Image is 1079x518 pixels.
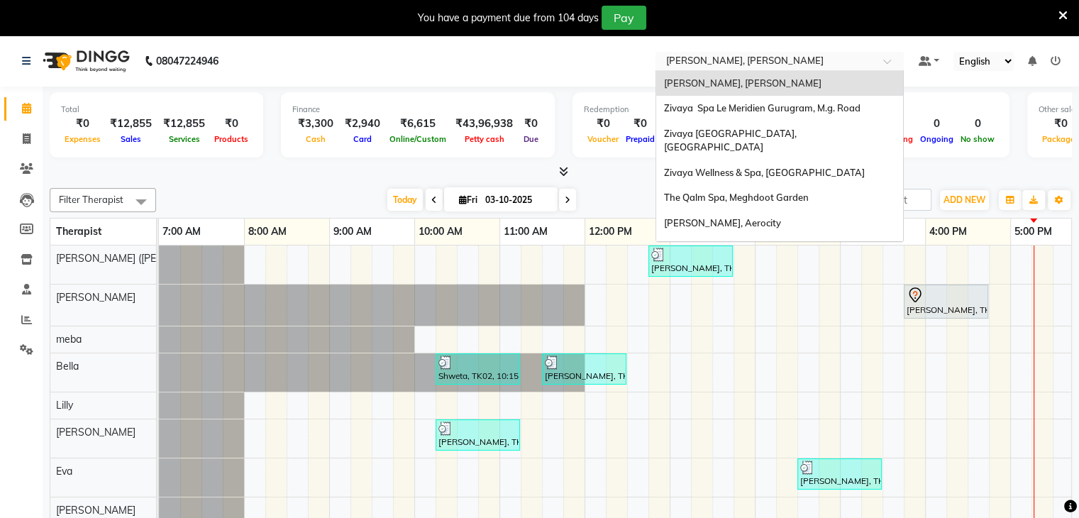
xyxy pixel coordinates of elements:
[543,356,625,382] div: [PERSON_NAME], TK03, 11:30 AM-12:30 PM, Swedish De-Stress - 60 Mins
[350,134,375,144] span: Card
[302,134,329,144] span: Cash
[917,116,957,132] div: 0
[245,221,290,242] a: 8:00 AM
[455,194,481,205] span: Fri
[56,225,101,238] span: Therapist
[957,116,998,132] div: 0
[56,360,79,373] span: Bella
[822,104,998,116] div: Appointment
[56,333,82,346] span: meba
[386,116,450,132] div: ₹6,615
[957,134,998,144] span: No show
[663,192,808,203] span: The Qalm Spa, Meghdoot Garden
[519,116,543,132] div: ₹0
[520,134,542,144] span: Due
[663,167,864,178] span: Zivaya Wellness & Spa, [GEOGRAPHIC_DATA]
[905,287,987,316] div: [PERSON_NAME], TK06, 03:45 PM-04:45 PM, Swedish De-Stress - 60 Mins
[156,41,218,81] b: 08047224946
[56,504,135,517] span: [PERSON_NAME]
[663,77,821,89] span: [PERSON_NAME], [PERSON_NAME]
[56,252,223,265] span: [PERSON_NAME] ([PERSON_NAME])
[211,134,252,144] span: Products
[500,221,551,242] a: 11:00 AM
[211,116,252,132] div: ₹0
[330,221,375,242] a: 9:00 AM
[602,6,646,30] button: Pay
[56,426,135,439] span: [PERSON_NAME]
[584,134,622,144] span: Voucher
[61,116,104,132] div: ₹0
[663,102,860,114] span: Zivaya Spa Le Meridien Gurugram, M.g. Road
[917,134,957,144] span: Ongoing
[292,104,543,116] div: Finance
[622,134,658,144] span: Prepaid
[415,221,466,242] a: 10:00 AM
[386,134,450,144] span: Online/Custom
[418,11,599,26] div: You have a payment due from 104 days
[450,116,519,132] div: ₹43,96,938
[104,116,157,132] div: ₹12,855
[585,221,636,242] a: 12:00 PM
[387,189,423,211] span: Today
[622,116,658,132] div: ₹0
[940,190,989,210] button: ADD NEW
[437,421,519,448] div: [PERSON_NAME], TK01, 10:15 AM-11:15 AM, Swedish De-Stress - 60 Mins
[481,189,552,211] input: 2025-10-03
[56,399,73,412] span: Lilly
[944,194,985,205] span: ADD NEW
[437,356,519,382] div: Shweta, TK02, 10:15 AM-11:15 AM, Fusion Therapy - 60 Mins
[36,41,133,81] img: logo
[461,134,508,144] span: Petty cash
[584,116,622,132] div: ₹0
[650,248,731,275] div: [PERSON_NAME], TK04, 12:45 PM-01:45 PM, Swedish De-Stress - 60 Mins
[159,221,204,242] a: 7:00 AM
[926,221,970,242] a: 4:00 PM
[584,104,782,116] div: Redemption
[61,134,104,144] span: Expenses
[157,116,211,132] div: ₹12,855
[165,134,204,144] span: Services
[117,134,145,144] span: Sales
[61,104,252,116] div: Total
[1011,221,1056,242] a: 5:00 PM
[663,128,800,153] span: Zivaya [GEOGRAPHIC_DATA], [GEOGRAPHIC_DATA]
[56,465,72,478] span: Eva
[655,70,904,242] ng-dropdown-panel: Options list
[292,116,339,132] div: ₹3,300
[799,461,880,487] div: [PERSON_NAME], TK05, 02:30 PM-03:30 PM, Swedish De-Stress - 60 Mins
[663,217,780,228] span: [PERSON_NAME], Aerocity
[56,291,135,304] span: [PERSON_NAME]
[339,116,386,132] div: ₹2,940
[59,194,123,205] span: Filter Therapist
